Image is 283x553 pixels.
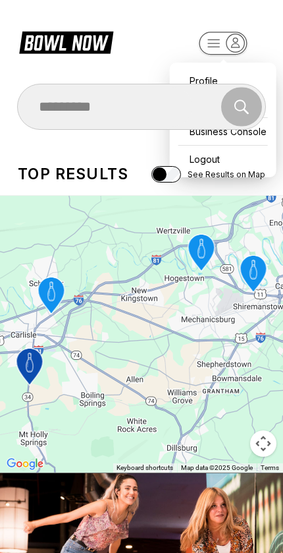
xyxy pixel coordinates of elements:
a: Open this area in Google Maps (opens a new window) [3,455,47,473]
gmp-advanced-marker: Trindle Bowl [232,252,276,298]
gmp-advanced-marker: Strike Zone Bowling Center [30,274,74,320]
gmp-advanced-marker: Midway Bowling - Carlisle [8,345,52,391]
input: See Results on Map [151,166,181,183]
gmp-advanced-marker: ABC West Lanes and Lounge [180,231,224,277]
span: Map data ©2025 Google [181,464,253,471]
a: Profile [176,69,270,92]
button: Keyboard shortcuts [116,463,173,473]
div: Top results [18,165,128,183]
a: Terms [261,464,279,471]
button: Map camera controls [250,430,276,457]
span: See Results on Map [188,169,265,179]
img: Google [3,455,47,473]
